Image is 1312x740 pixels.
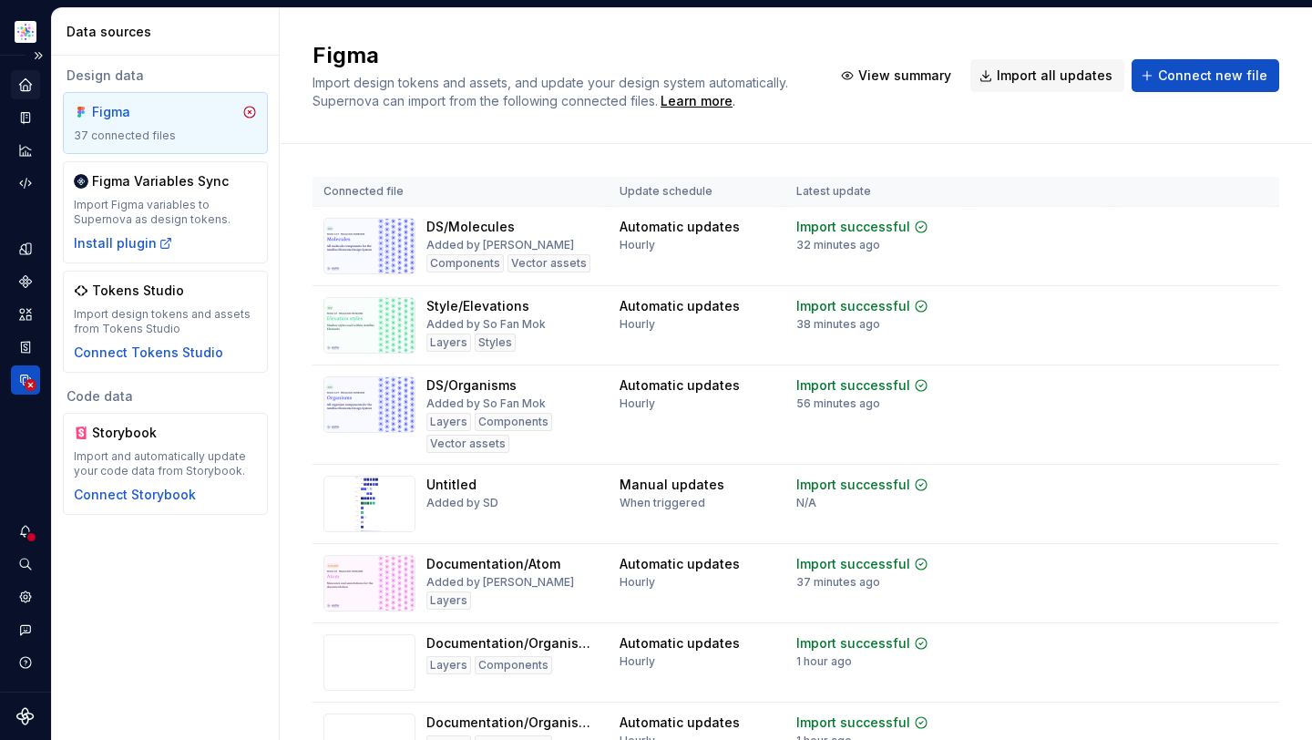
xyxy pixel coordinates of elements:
[426,435,509,453] div: Vector assets
[796,496,816,510] div: N/A
[11,267,40,296] a: Components
[426,591,471,610] div: Layers
[507,254,590,272] div: Vector assets
[15,21,36,43] img: b2369ad3-f38c-46c1-b2a2-f2452fdbdcd2.png
[796,297,910,315] div: Import successful
[620,297,740,315] div: Automatic updates
[11,136,40,165] a: Analytics
[74,234,173,252] button: Install plugin
[475,656,552,674] div: Components
[63,387,268,406] div: Code data
[11,103,40,132] a: Documentation
[620,496,705,510] div: When triggered
[426,396,546,411] div: Added by So Fan Mok
[11,615,40,644] button: Contact support
[426,238,574,252] div: Added by [PERSON_NAME]
[1132,59,1279,92] button: Connect new file
[661,92,733,110] a: Learn more
[658,95,735,108] span: .
[16,707,35,725] svg: Supernova Logo
[796,634,910,653] div: Import successful
[11,70,40,99] a: Home
[11,365,40,395] a: Data sources
[11,582,40,612] a: Settings
[63,92,268,154] a: Figma37 connected files
[92,282,184,300] div: Tokens Studio
[11,234,40,263] a: Design tokens
[620,376,740,395] div: Automatic updates
[620,218,740,236] div: Automatic updates
[74,198,257,227] div: Import Figma variables to Supernova as design tokens.
[620,634,740,653] div: Automatic updates
[11,169,40,198] a: Code automation
[426,254,504,272] div: Components
[997,67,1112,85] span: Import all updates
[426,297,529,315] div: Style/Elevations
[832,59,963,92] button: View summary
[796,218,910,236] div: Import successful
[796,317,880,332] div: 38 minutes ago
[858,67,951,85] span: View summary
[11,300,40,329] a: Assets
[796,376,910,395] div: Import successful
[620,654,655,669] div: Hourly
[74,128,257,143] div: 37 connected files
[475,334,516,352] div: Styles
[426,555,560,573] div: Documentation/Atom
[26,43,51,68] button: Expand sidebar
[796,396,880,411] div: 56 minutes ago
[620,238,655,252] div: Hourly
[426,714,598,732] div: Documentation/Organism 2
[11,333,40,362] a: Storybook stories
[74,307,257,336] div: Import design tokens and assets from Tokens Studio
[796,714,910,732] div: Import successful
[426,496,498,510] div: Added by SD
[426,575,574,590] div: Added by [PERSON_NAME]
[74,486,196,504] button: Connect Storybook
[426,656,471,674] div: Layers
[796,476,910,494] div: Import successful
[92,172,229,190] div: Figma Variables Sync
[620,714,740,732] div: Automatic updates
[620,476,724,494] div: Manual updates
[796,555,910,573] div: Import successful
[313,177,609,207] th: Connected file
[620,396,655,411] div: Hourly
[74,449,257,478] div: Import and automatically update your code data from Storybook.
[970,59,1124,92] button: Import all updates
[796,238,880,252] div: 32 minutes ago
[426,376,517,395] div: DS/Organisms
[11,550,40,579] button: Search ⌘K
[426,317,546,332] div: Added by So Fan Mok
[785,177,969,207] th: Latest update
[796,654,852,669] div: 1 hour ago
[63,413,268,515] a: StorybookImport and automatically update your code data from Storybook.Connect Storybook
[63,271,268,373] a: Tokens StudioImport design tokens and assets from Tokens StudioConnect Tokens Studio
[796,575,880,590] div: 37 minutes ago
[426,218,515,236] div: DS/Molecules
[426,413,471,431] div: Layers
[92,103,179,121] div: Figma
[426,476,477,494] div: Untitled
[92,424,179,442] div: Storybook
[609,177,785,207] th: Update schedule
[63,67,268,85] div: Design data
[620,555,740,573] div: Automatic updates
[74,344,223,362] button: Connect Tokens Studio
[313,41,810,70] h2: Figma
[620,575,655,590] div: Hourly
